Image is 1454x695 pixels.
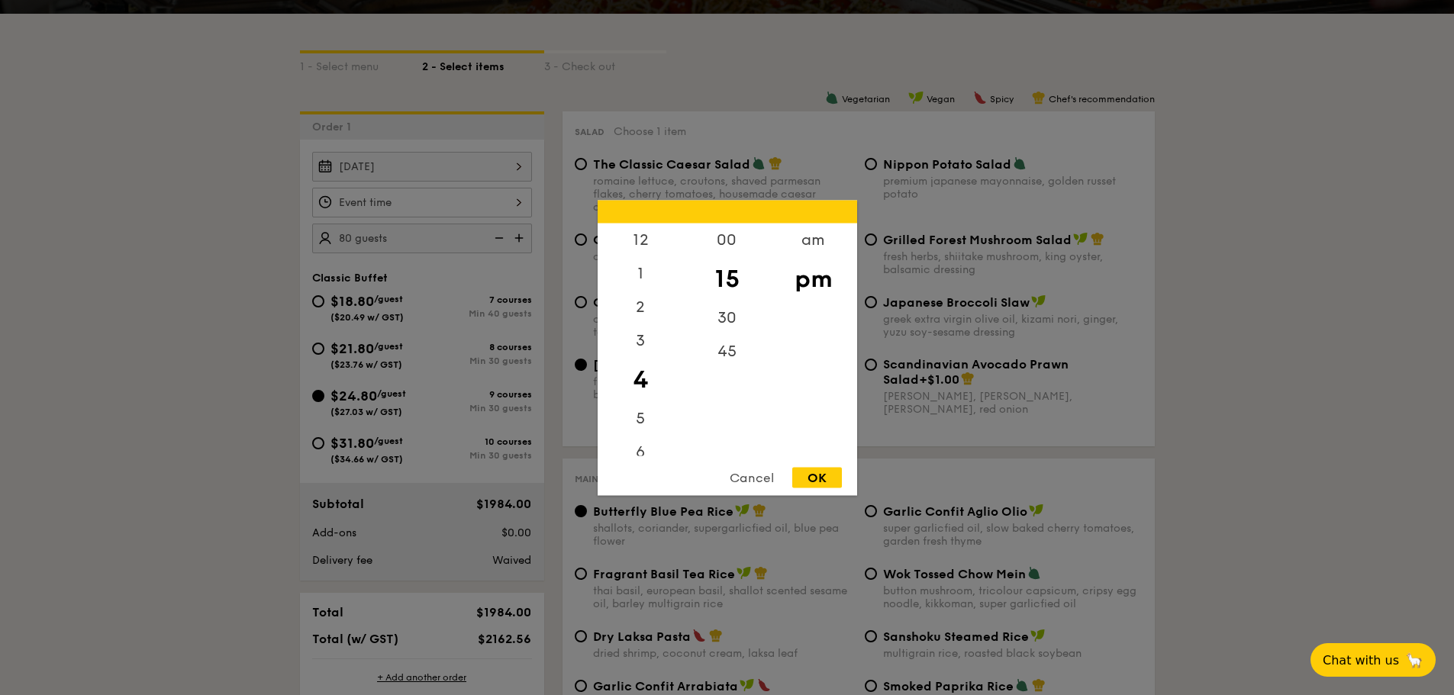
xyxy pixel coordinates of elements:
div: am [770,223,856,256]
div: 1 [598,256,684,290]
div: 3 [598,323,684,357]
div: pm [770,256,856,301]
div: 45 [684,334,770,368]
span: Chat with us [1323,653,1399,668]
div: 15 [684,256,770,301]
div: 6 [598,435,684,468]
div: 5 [598,401,684,435]
div: 12 [598,223,684,256]
div: Cancel [714,467,789,487]
div: 30 [684,301,770,334]
div: OK [792,467,842,487]
div: 00 [684,223,770,256]
button: Chat with us🦙 [1311,643,1436,677]
span: 🦙 [1405,652,1423,669]
div: 4 [598,357,684,401]
div: 2 [598,290,684,323]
